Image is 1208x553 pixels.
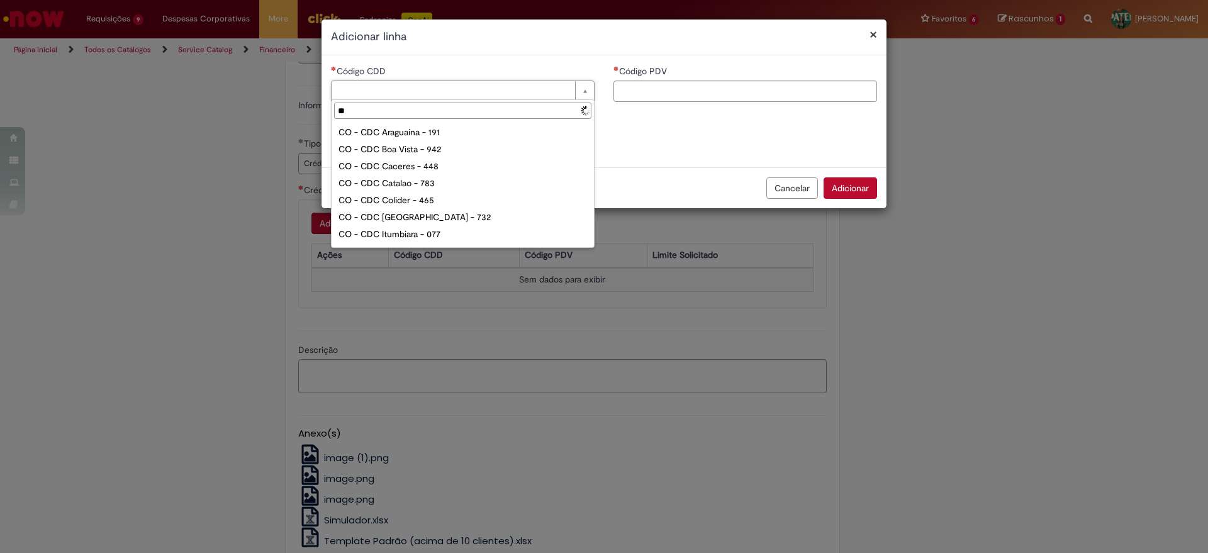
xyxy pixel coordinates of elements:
div: CO - CDC Rio Branco - 572 [334,243,591,260]
div: CO - CDC Boa Vista - 942 [334,141,591,158]
div: CO - CDC Catalao - 783 [334,175,591,192]
div: CO - CDC Itumbiara - 077 [334,226,591,243]
ul: Código CDD [332,121,594,247]
div: CO - CDC Araguaina - 191 [334,124,591,141]
div: CO - CDC Colider - 465 [334,192,591,209]
div: CO - CDC [GEOGRAPHIC_DATA] - 732 [334,209,591,226]
div: CO - CDC Caceres - 448 [334,158,591,175]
